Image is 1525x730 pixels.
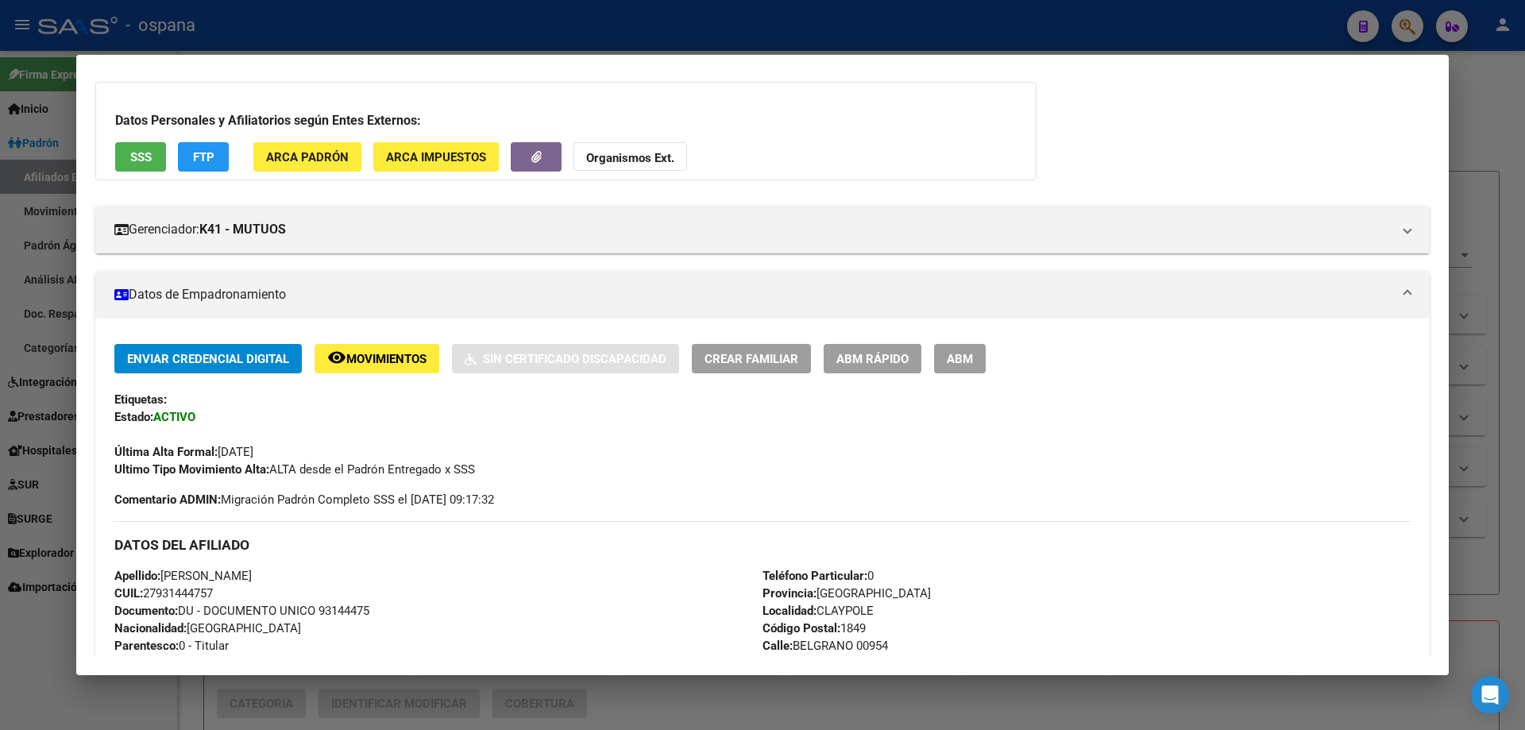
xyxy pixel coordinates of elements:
[934,344,986,373] button: ABM
[762,639,888,653] span: BELGRANO 00954
[114,621,187,635] strong: Nacionalidad:
[114,220,1392,239] mat-panel-title: Gerenciador:
[114,569,252,583] span: [PERSON_NAME]
[452,344,679,373] button: Sin Certificado Discapacidad
[692,344,811,373] button: Crear Familiar
[95,271,1430,319] mat-expansion-panel-header: Datos de Empadronamiento
[762,586,817,601] strong: Provincia:
[705,352,798,366] span: Crear Familiar
[315,344,439,373] button: Movimientos
[762,621,866,635] span: 1849
[762,604,817,618] strong: Localidad:
[114,639,179,653] strong: Parentesco:
[114,604,178,618] strong: Documento:
[836,352,909,366] span: ABM Rápido
[114,536,1411,554] h3: DATOS DEL AFILIADO
[95,206,1430,253] mat-expansion-panel-header: Gerenciador:K41 - MUTUOS
[114,492,221,507] strong: Comentario ADMIN:
[573,142,687,172] button: Organismos Ext.
[253,142,361,172] button: ARCA Padrón
[824,344,921,373] button: ABM Rápido
[762,569,867,583] strong: Teléfono Particular:
[127,352,289,366] span: Enviar Credencial Digital
[114,639,229,653] span: 0 - Titular
[114,392,167,407] strong: Etiquetas:
[114,462,475,477] span: ALTA desde el Padrón Entregado x SSS
[114,604,369,618] span: DU - DOCUMENTO UNICO 93144475
[947,352,973,366] span: ABM
[115,111,1017,130] h3: Datos Personales y Afiliatorios según Entes Externos:
[114,586,143,601] strong: CUIL:
[586,151,674,165] strong: Organismos Ext.
[386,150,486,164] span: ARCA Impuestos
[762,621,840,635] strong: Código Postal:
[130,150,152,164] span: SSS
[327,348,346,367] mat-icon: remove_red_eye
[762,604,874,618] span: CLAYPOLE
[762,569,874,583] span: 0
[114,569,160,583] strong: Apellido:
[114,344,302,373] button: Enviar Credencial Digital
[114,285,1392,304] mat-panel-title: Datos de Empadronamiento
[114,586,213,601] span: 27931444757
[1471,676,1509,714] div: Open Intercom Messenger
[114,491,494,508] span: Migración Padrón Completo SSS el [DATE] 09:17:32
[114,410,153,424] strong: Estado:
[193,150,214,164] span: FTP
[346,352,427,366] span: Movimientos
[114,621,301,635] span: [GEOGRAPHIC_DATA]
[153,410,195,424] strong: ACTIVO
[199,220,286,239] strong: K41 - MUTUOS
[115,142,166,172] button: SSS
[373,142,499,172] button: ARCA Impuestos
[483,352,666,366] span: Sin Certificado Discapacidad
[114,445,218,459] strong: Última Alta Formal:
[762,639,793,653] strong: Calle:
[114,462,269,477] strong: Ultimo Tipo Movimiento Alta:
[178,142,229,172] button: FTP
[266,150,349,164] span: ARCA Padrón
[762,586,931,601] span: [GEOGRAPHIC_DATA]
[114,445,253,459] span: [DATE]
